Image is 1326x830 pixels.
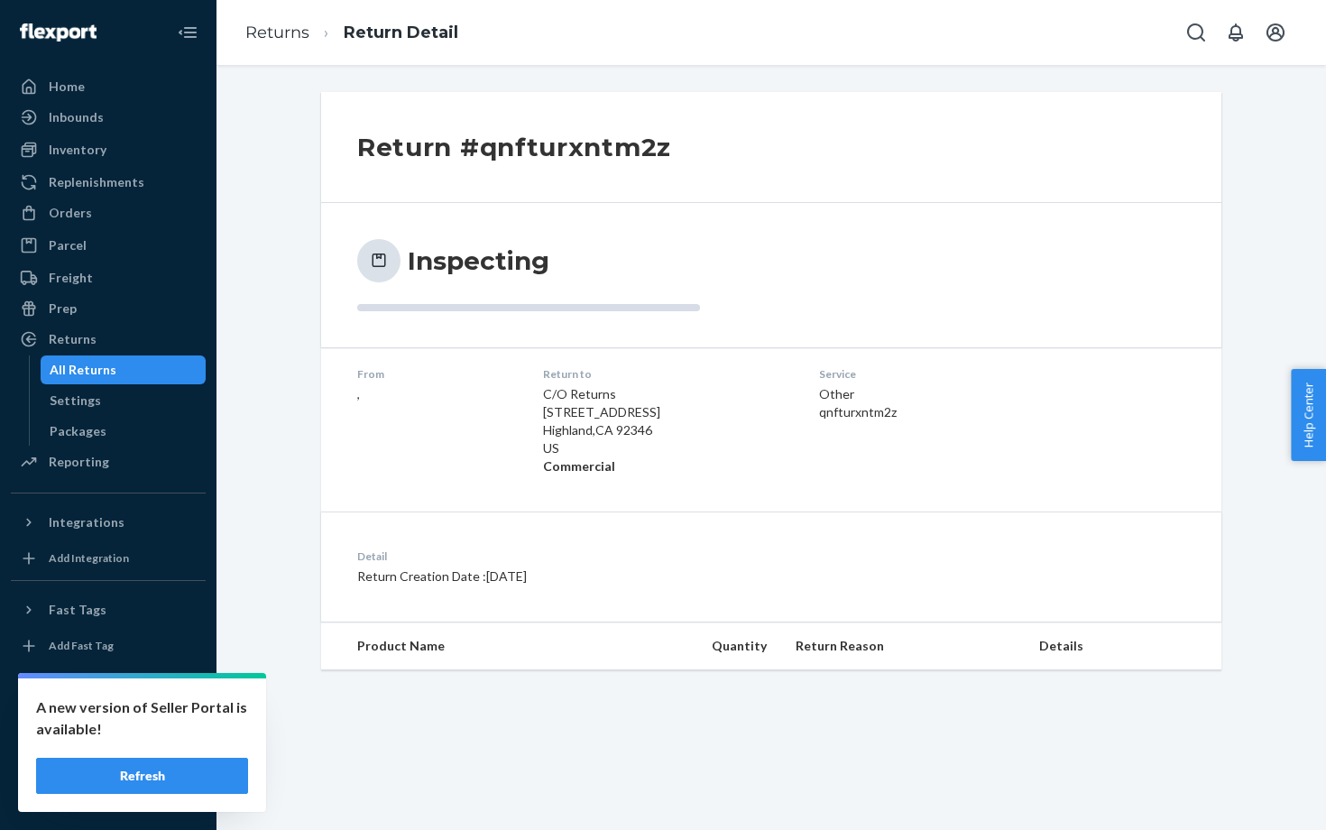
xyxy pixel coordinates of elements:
[49,108,104,126] div: Inbounds
[11,595,206,624] button: Fast Tags
[11,103,206,132] a: Inbounds
[11,294,206,323] a: Prep
[1025,622,1221,670] th: Details
[41,355,207,384] a: All Returns
[543,439,790,457] p: US
[11,168,206,197] a: Replenishments
[49,236,87,254] div: Parcel
[49,601,106,619] div: Fast Tags
[819,403,1027,421] div: qnfturxntm2z
[11,508,206,537] button: Integrations
[11,687,206,716] a: Settings
[49,453,109,471] div: Reporting
[357,386,360,401] span: ,
[607,622,781,670] th: Quantity
[543,403,790,421] p: [STREET_ADDRESS]
[36,696,248,740] p: A new version of Seller Portal is available!
[49,330,97,348] div: Returns
[543,458,615,474] strong: Commercial
[344,23,458,42] a: Return Detail
[357,567,856,586] p: Return Creation Date : [DATE]
[49,78,85,96] div: Home
[50,422,106,440] div: Packages
[49,550,129,566] div: Add Integration
[11,72,206,101] a: Home
[543,385,790,403] p: C/O Returns
[49,300,77,318] div: Prep
[231,6,473,60] ol: breadcrumbs
[781,622,1025,670] th: Return Reason
[245,23,309,42] a: Returns
[321,622,607,670] th: Product Name
[1218,14,1254,51] button: Open notifications
[1178,14,1214,51] button: Open Search Box
[170,14,206,51] button: Close Navigation
[50,392,101,410] div: Settings
[543,366,790,382] dt: Return to
[408,244,549,277] h3: Inspecting
[11,263,206,292] a: Freight
[819,386,854,401] span: Other
[357,128,671,166] h2: Return #qnfturxntm2z
[49,173,144,191] div: Replenishments
[11,135,206,164] a: Inventory
[41,417,207,446] a: Packages
[36,758,248,794] button: Refresh
[41,386,207,415] a: Settings
[49,513,124,531] div: Integrations
[1291,369,1326,461] button: Help Center
[357,549,856,564] dt: Detail
[50,361,116,379] div: All Returns
[11,447,206,476] a: Reporting
[49,204,92,222] div: Orders
[49,141,106,159] div: Inventory
[49,269,93,287] div: Freight
[543,421,790,439] p: Highland , CA 92346
[11,749,206,778] a: Help Center
[11,718,206,747] a: Talk to Support
[819,366,1027,382] dt: Service
[20,23,97,41] img: Flexport logo
[11,544,206,573] a: Add Integration
[11,779,206,808] button: Give Feedback
[1257,14,1294,51] button: Open account menu
[49,638,114,653] div: Add Fast Tag
[357,366,514,382] dt: From
[11,325,206,354] a: Returns
[11,198,206,227] a: Orders
[11,632,206,660] a: Add Fast Tag
[11,231,206,260] a: Parcel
